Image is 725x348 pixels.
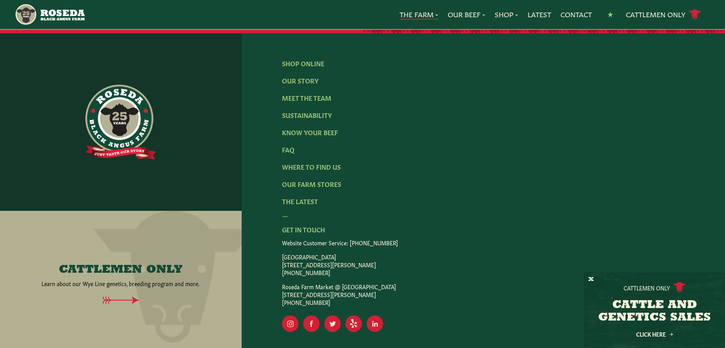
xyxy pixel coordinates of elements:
[324,315,341,332] a: Visit Our Twitter Page
[303,315,320,332] a: Visit Our Facebook Page
[448,9,485,20] a: Our Beef
[495,9,518,20] a: Shop
[594,299,715,324] h3: CATTLE AND GENETICS SALES
[282,197,318,205] a: The Latest
[528,9,551,20] a: Latest
[588,275,594,284] button: X
[560,9,592,20] a: Contact
[282,145,295,154] a: FAQ
[282,283,685,306] p: Roseda Farm Market @ [GEOGRAPHIC_DATA] [STREET_ADDRESS][PERSON_NAME] [PHONE_NUMBER]
[282,93,331,102] a: Meet The Team
[282,162,341,171] a: Where To Find Us
[20,264,221,287] a: CATTLEMEN ONLY Learn about our Wye Line genetics, breeding program and more.
[282,253,685,276] p: [GEOGRAPHIC_DATA] [STREET_ADDRESS][PERSON_NAME] [PHONE_NUMBER]
[619,332,690,337] a: Click Here
[673,282,686,293] img: cattle-icon.svg
[14,3,85,26] img: https://roseda.com/wp-content/uploads/2021/05/roseda-25-header.png
[282,239,685,246] p: Website Customer Service: [PHONE_NUMBER]
[282,315,298,332] a: Visit Our Instagram Page
[282,210,685,220] div: —
[367,315,383,332] a: Visit Our LinkedIn Page
[624,284,670,292] p: Cattlemen Only
[59,264,183,276] h4: CATTLEMEN ONLY
[282,128,338,136] a: Know Your Beef
[345,315,362,332] a: Visit Our Yelp Page
[282,179,341,188] a: Our Farm Stores
[85,85,156,160] img: https://roseda.com/wp-content/uploads/2021/06/roseda-25-full@2x.png
[282,76,318,85] a: Our Story
[282,59,324,67] a: Shop Online
[626,8,701,22] a: Cattlemen Only
[282,111,332,119] a: Sustainability
[42,279,200,287] p: Learn about our Wye Line genetics, breeding program and more.
[400,9,438,20] a: The Farm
